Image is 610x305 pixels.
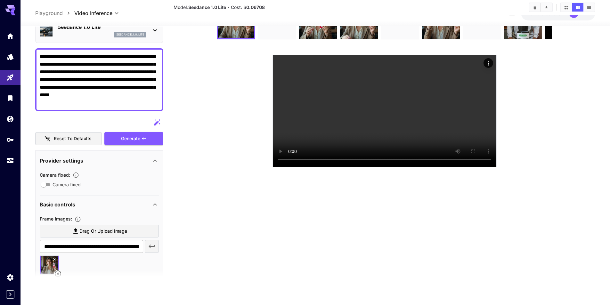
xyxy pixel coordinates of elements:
span: $3.08 [527,11,541,16]
p: seedance_1_0_lite [116,32,144,37]
nav: breadcrumb [35,9,74,17]
button: Show media in video view [572,3,583,12]
div: Actions [484,58,493,68]
p: · [228,4,229,11]
div: Wallet [6,115,14,123]
button: Download All [541,3,552,12]
div: Library [6,94,14,102]
button: Clear All [529,3,541,12]
span: Camera fixed : [40,172,70,178]
label: Drag or upload image [40,225,159,238]
span: Cost: $ [231,4,265,10]
button: Reset to defaults [35,132,102,145]
button: Generate [104,132,163,145]
span: Generate [121,135,140,143]
span: Drag or upload image [79,227,127,235]
div: Settings [6,273,14,281]
div: Basic controls [40,197,159,212]
div: Show media in grid viewShow media in video viewShow media in list view [560,3,595,12]
p: Seedance 1.0 Lite [58,23,146,31]
div: Home [6,32,14,40]
div: API Keys [6,136,14,144]
div: Models [6,51,14,59]
span: Video Inference [74,9,112,17]
div: Usage [6,154,14,162]
button: Upload frame images. [72,216,84,222]
span: Camera fixed [53,181,81,188]
button: Show media in grid view [561,3,572,12]
div: Clear AllDownload All [529,3,553,12]
div: Playground [6,74,14,82]
div: Seedance 1.0 Liteseedance_1_0_lite [40,20,159,40]
div: Provider settings [40,153,159,168]
button: Expand sidebar [6,290,14,299]
span: Frame Images : [40,216,72,221]
p: Provider settings [40,157,83,165]
b: Seedance 1.0 Lite [188,4,226,10]
b: 0.06708 [246,4,265,10]
p: Basic controls [40,201,75,208]
span: credits left [541,11,564,16]
button: Show media in list view [583,3,595,12]
a: Playground [35,9,63,17]
span: Model: [174,4,226,10]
